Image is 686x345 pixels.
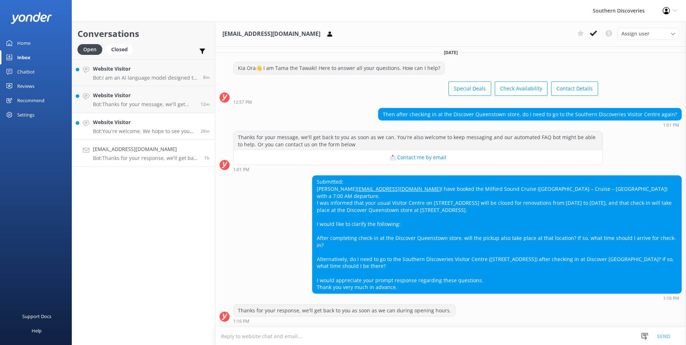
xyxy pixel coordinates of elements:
[234,131,602,150] div: Thanks for your message, we'll get back to you as soon as we can. You're also welcome to keep mes...
[233,100,252,104] strong: 12:57 PM
[17,50,30,65] div: Inbox
[233,167,603,172] div: Sep 25 2025 01:01pm (UTC +12:00) Pacific/Auckland
[495,81,548,96] button: Check Availability
[93,145,199,153] h4: [EMAIL_ADDRESS][DOMAIN_NAME]
[357,185,441,192] a: [EMAIL_ADDRESS][DOMAIN_NAME]
[106,44,133,55] div: Closed
[379,108,681,120] div: Then after checking in at the Discover Queenstown store, do I need to go to the Southern Discover...
[203,74,210,80] span: Sep 25 2025 02:54pm (UTC +12:00) Pacific/Auckland
[77,45,106,53] a: Open
[17,108,34,122] div: Settings
[72,59,215,86] a: Website VisitorBot:I am an AI language model designed to answer your questions based on a knowled...
[93,155,199,161] p: Bot: Thanks for your response, we'll get back to you as soon as we can during opening hours.
[222,29,320,39] h3: [EMAIL_ADDRESS][DOMAIN_NAME]
[663,123,679,127] strong: 1:01 PM
[93,91,195,99] h4: Website Visitor
[17,65,35,79] div: Chatbot
[72,113,215,140] a: Website VisitorBot:You're welcome. We hope to see you at Southern Discoveries soon!26m
[233,318,456,323] div: Sep 25 2025 01:16pm (UTC +12:00) Pacific/Auckland
[378,122,682,127] div: Sep 25 2025 01:01pm (UTC +12:00) Pacific/Auckland
[663,296,679,301] strong: 1:16 PM
[77,44,102,55] div: Open
[17,36,30,50] div: Home
[72,86,215,113] a: Website VisitorBot:Thanks for your message, we'll get back to you as soon as we can. You're also ...
[233,99,598,104] div: Sep 25 2025 12:57pm (UTC +12:00) Pacific/Auckland
[201,128,210,134] span: Sep 25 2025 02:36pm (UTC +12:00) Pacific/Auckland
[551,81,598,96] button: Contact Details
[234,150,602,165] button: 📩 Contact me by email
[313,176,681,293] div: Submitted: [PERSON_NAME] I have booked the Milford Sound Cruise ([GEOGRAPHIC_DATA] – Cruise – [GE...
[204,155,210,161] span: Sep 25 2025 01:16pm (UTC +12:00) Pacific/Auckland
[201,101,210,107] span: Sep 25 2025 02:50pm (UTC +12:00) Pacific/Auckland
[621,30,649,38] span: Assign user
[618,28,679,39] div: Assign User
[22,309,51,323] div: Support Docs
[312,296,682,301] div: Sep 25 2025 01:16pm (UTC +12:00) Pacific/Auckland
[72,140,215,167] a: [EMAIL_ADDRESS][DOMAIN_NAME]Bot:Thanks for your response, we'll get back to you as soon as we can...
[77,27,210,41] h2: Conversations
[234,304,455,317] div: Thanks for your response, we'll get back to you as soon as we can during opening hours.
[17,79,34,93] div: Reviews
[93,75,198,81] p: Bot: I am an AI language model designed to answer your questions based on a knowledge base provid...
[93,118,195,126] h4: Website Visitor
[93,128,195,134] p: Bot: You're welcome. We hope to see you at Southern Discoveries soon!
[440,49,462,56] span: [DATE]
[233,167,249,172] strong: 1:01 PM
[17,93,44,108] div: Recommend
[106,45,137,53] a: Closed
[11,12,52,24] img: yonder-white-logo.png
[448,81,491,96] button: Special Deals
[93,65,198,73] h4: Website Visitor
[233,319,249,323] strong: 1:16 PM
[32,323,42,338] div: Help
[93,101,195,108] p: Bot: Thanks for your message, we'll get back to you as soon as we can. You're also welcome to kee...
[234,62,445,74] div: Kia Ora👋 I am Tama the Tawaki! Here to answer all your questions. How can I help?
